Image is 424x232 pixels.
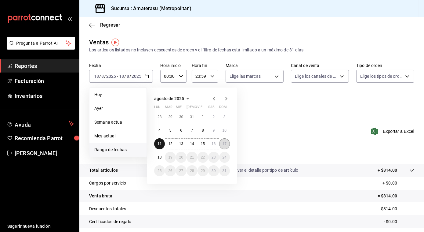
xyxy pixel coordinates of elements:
[219,111,230,122] button: 3 de agosto de 2025
[201,142,205,146] abbr: 15 de agosto de 2025
[89,206,126,212] p: Descuentos totales
[379,206,414,212] p: - $814.00
[187,111,197,122] button: 31 de julio de 2025
[154,111,165,122] button: 28 de julio de 2025
[94,105,142,112] span: Ayer
[89,64,153,68] label: Fecha
[223,155,226,159] abbr: 24 de agosto de 2025
[67,16,72,21] button: open_drawer_menu
[158,142,161,146] abbr: 11 de agosto de 2025
[89,167,118,174] p: Total artículos
[190,115,194,119] abbr: 31 de julio de 2025
[89,193,112,199] p: Venta bruta
[187,152,197,163] button: 21 de agosto de 2025
[7,223,74,230] span: Sugerir nueva función
[154,95,191,102] button: agosto de 2025
[219,138,230,149] button: 17 de agosto de 2025
[208,105,215,111] abbr: sábado
[165,138,176,149] button: 12 de agosto de 2025
[101,74,104,79] input: --
[94,119,142,125] span: Semana actual
[384,219,414,225] p: - $0.00
[158,155,161,159] abbr: 18 de agosto de 2025
[176,111,187,122] button: 30 de julio de 2025
[219,125,230,136] button: 10 de agosto de 2025
[165,152,176,163] button: 19 de agosto de 2025
[89,219,131,225] p: Certificados de regalo
[168,142,172,146] abbr: 12 de agosto de 2025
[154,152,165,163] button: 18 de agosto de 2025
[198,165,208,176] button: 29 de agosto de 2025
[176,105,182,111] abbr: miércoles
[15,134,74,142] span: Recomienda Parrot
[190,155,194,159] abbr: 21 de agosto de 2025
[187,138,197,149] button: 14 de agosto de 2025
[158,169,161,173] abbr: 25 de agosto de 2025
[16,40,66,47] span: Pregunta a Parrot AI
[89,38,109,47] div: Ventas
[190,169,194,173] abbr: 28 de agosto de 2025
[99,74,101,79] span: /
[89,180,126,186] p: Cargos por servicio
[179,142,183,146] abbr: 13 de agosto de 2025
[160,64,187,68] label: Hora inicio
[226,64,284,68] label: Marca
[179,115,183,119] abbr: 30 de julio de 2025
[106,5,191,12] h3: Sucursal: Amaterasu (Metropolitan)
[15,92,74,100] span: Inventarios
[176,125,187,136] button: 6 de agosto de 2025
[165,111,176,122] button: 29 de julio de 2025
[198,138,208,149] button: 15 de agosto de 2025
[187,105,223,111] abbr: jueves
[176,165,187,176] button: 27 de agosto de 2025
[154,96,184,101] span: agosto de 2025
[191,128,193,133] abbr: 7 de agosto de 2025
[119,74,124,79] input: --
[378,193,414,199] p: = $814.00
[158,128,161,133] abbr: 4 de agosto de 2025
[168,169,172,173] abbr: 26 de agosto de 2025
[158,115,161,119] abbr: 28 de julio de 2025
[372,128,414,135] span: Exportar a Excel
[94,74,99,79] input: --
[94,92,142,98] span: Hoy
[208,152,219,163] button: 23 de agosto de 2025
[212,128,215,133] abbr: 9 de agosto de 2025
[126,74,129,79] input: --
[7,37,75,50] button: Pregunta a Parrot AI
[219,152,230,163] button: 24 de agosto de 2025
[15,62,74,70] span: Reportes
[165,105,172,111] abbr: martes
[165,165,176,176] button: 26 de agosto de 2025
[208,165,219,176] button: 30 de agosto de 2025
[382,180,414,186] p: + $0.00
[154,105,161,111] abbr: lunes
[117,74,118,79] span: -
[169,128,172,133] abbr: 5 de agosto de 2025
[106,74,116,79] input: ----
[291,64,349,68] label: Canal de venta
[15,149,74,157] span: [PERSON_NAME]
[198,152,208,163] button: 22 de agosto de 2025
[111,39,119,46] img: Tooltip marker
[201,169,205,173] abbr: 29 de agosto de 2025
[131,74,142,79] input: ----
[295,73,338,79] span: Elige los canales de venta
[129,74,131,79] span: /
[154,125,165,136] button: 4 de agosto de 2025
[168,115,172,119] abbr: 29 de julio de 2025
[208,125,219,136] button: 9 de agosto de 2025
[192,64,218,68] label: Hora fin
[212,115,215,119] abbr: 2 de agosto de 2025
[100,22,120,28] span: Regresar
[202,115,204,119] abbr: 1 de agosto de 2025
[212,155,216,159] abbr: 23 de agosto de 2025
[356,64,414,68] label: Tipo de orden
[165,125,176,136] button: 5 de agosto de 2025
[176,138,187,149] button: 13 de agosto de 2025
[94,133,142,139] span: Mes actual
[180,128,182,133] abbr: 6 de agosto de 2025
[187,125,197,136] button: 7 de agosto de 2025
[104,74,106,79] span: /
